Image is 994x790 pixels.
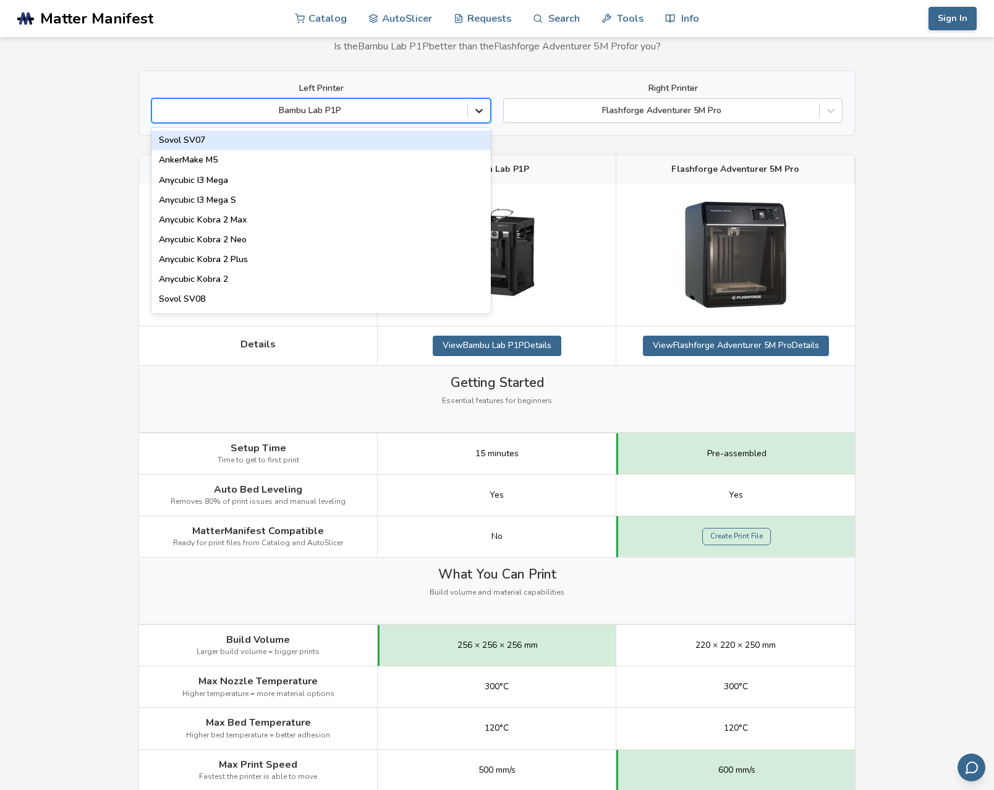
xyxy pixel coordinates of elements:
[151,289,491,309] div: Sovol SV08
[707,449,767,459] span: Pre-assembled
[214,484,302,495] span: Auto Bed Leveling
[478,765,516,775] span: 500 mm/s
[151,150,491,170] div: AnkerMake M5
[718,765,755,775] span: 600 mm/s
[231,443,286,454] span: Setup Time
[199,773,317,781] span: Fastest the printer is able to move
[491,532,503,542] span: No
[643,336,829,355] a: ViewFlashforge Adventurer 5M ProDetails
[151,270,491,289] div: Anycubic Kobra 2
[442,397,552,406] span: Essential features for beginners
[219,759,297,770] span: Max Print Speed
[490,490,504,500] span: Yes
[729,490,743,500] span: Yes
[186,731,330,740] span: Higher bed temperature = better adhesion
[40,10,153,27] span: Matter Manifest
[151,190,491,210] div: Anycubic I3 Mega S
[433,336,561,355] a: ViewBambu Lab P1PDetails
[451,375,544,390] span: Getting Started
[151,309,491,329] div: Creality Hi
[158,106,161,116] input: Bambu Lab P1PSovol SV07AnkerMake M5Anycubic I3 MegaAnycubic I3 Mega SAnycubic Kobra 2 MaxAnycubic...
[151,83,491,93] label: Left Printer
[197,648,320,656] span: Larger build volume = bigger prints
[138,41,856,52] p: Is the Bambu Lab P1P better than the Flashforge Adventurer 5M Pro for you?
[485,682,509,692] span: 300°C
[674,193,797,316] img: Flashforge Adventurer 5M Pro
[438,567,556,582] span: What You Can Print
[928,7,977,30] button: Sign In
[485,723,509,733] span: 120°C
[510,106,512,116] input: Flashforge Adventurer 5M Pro
[151,210,491,230] div: Anycubic Kobra 2 Max
[457,640,538,650] span: 256 × 256 × 256 mm
[435,193,559,316] img: Bambu Lab P1P
[182,690,334,699] span: Higher temperature = more material options
[671,164,799,174] span: Flashforge Adventurer 5M Pro
[198,676,318,687] span: Max Nozzle Temperature
[695,640,776,650] span: 220 × 220 × 250 mm
[503,83,843,93] label: Right Printer
[218,456,299,465] span: Time to get to first print
[702,528,771,545] a: Create Print File
[151,171,491,190] div: Anycubic I3 Mega
[173,539,343,548] span: Ready for print files from Catalog and AutoSlicer
[171,498,346,506] span: Removes 80% of print issues and manual leveling
[151,250,491,270] div: Anycubic Kobra 2 Plus
[475,449,519,459] span: 15 minutes
[464,164,529,174] span: Bambu Lab P1P
[226,634,290,645] span: Build Volume
[192,525,324,537] span: MatterManifest Compatible
[240,339,276,350] span: Details
[724,723,748,733] span: 120°C
[151,230,491,250] div: Anycubic Kobra 2 Neo
[206,717,311,728] span: Max Bed Temperature
[151,130,491,150] div: Sovol SV07
[724,682,748,692] span: 300°C
[958,754,985,781] button: Send feedback via email
[430,588,564,597] span: Build volume and material capabilities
